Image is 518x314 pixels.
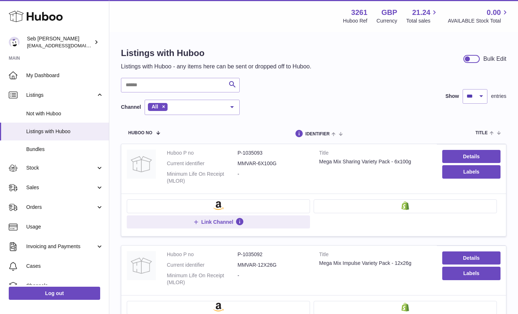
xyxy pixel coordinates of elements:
[167,262,238,269] dt: Current identifier
[167,171,238,184] dt: Minimum Life On Receipt (MLOR)
[475,131,487,135] span: title
[491,93,506,100] span: entries
[343,17,368,24] div: Huboo Ref
[26,282,103,289] span: Channels
[351,8,368,17] strong: 3261
[26,128,103,135] span: Listings with Huboo
[121,47,311,59] h1: Listings with Huboo
[27,43,107,48] span: [EMAIL_ADDRESS][DOMAIN_NAME]
[167,251,238,258] dt: Huboo P no
[238,171,308,184] dd: -
[442,267,501,280] button: Labels
[26,146,103,153] span: Bundles
[442,251,501,265] a: Details
[483,55,506,63] div: Bulk Edit
[448,17,509,24] span: AVAILABLE Stock Total
[152,104,158,110] span: All
[381,8,397,17] strong: GBP
[238,160,308,167] dd: MMVAR-6X100G
[167,272,238,286] dt: Minimum Life On Receipt (MLOR)
[238,272,308,286] dd: -
[442,150,501,163] a: Details
[213,201,224,210] img: amazon-small.png
[305,132,330,136] span: identifier
[26,92,96,99] span: Listings
[319,251,431,260] strong: Title
[238,262,308,269] dd: MMVAR-12X26G
[26,263,103,270] span: Cases
[446,93,459,100] label: Show
[121,104,141,111] label: Channel
[128,131,152,135] span: Huboo no
[487,8,501,17] span: 0.00
[127,251,156,280] img: Mega Mix Impulse Variety Pack - 12x26g
[26,184,96,191] span: Sales
[442,165,501,178] button: Labels
[127,150,156,179] img: Mega Mix Sharing Variety Pack - 6x100g
[401,303,409,311] img: shopify-small.png
[26,72,103,79] span: My Dashboard
[412,8,430,17] span: 21.24
[319,150,431,158] strong: Title
[319,260,431,267] div: Mega Mix Impulse Variety Pack - 12x26g
[27,35,93,49] div: Seb [PERSON_NAME]
[448,8,509,24] a: 0.00 AVAILABLE Stock Total
[377,17,397,24] div: Currency
[26,110,103,117] span: Not with Huboo
[238,251,308,258] dd: P-1035092
[167,160,238,167] dt: Current identifier
[201,219,234,225] span: Link Channel
[213,303,224,311] img: amazon-small.png
[26,223,103,230] span: Usage
[238,150,308,156] dd: P-1035093
[127,215,310,228] button: Link Channel
[401,201,409,210] img: shopify-small.png
[26,243,96,250] span: Invoicing and Payments
[9,287,100,300] a: Log out
[121,63,311,71] p: Listings with Huboo - any items here can be sent or dropped off to Huboo.
[26,204,96,211] span: Orders
[26,164,96,171] span: Stock
[9,37,20,48] img: ecom@bravefoods.co.uk
[319,158,431,165] div: Mega Mix Sharing Variety Pack - 6x100g
[406,8,439,24] a: 21.24 Total sales
[167,150,238,156] dt: Huboo P no
[406,17,439,24] span: Total sales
